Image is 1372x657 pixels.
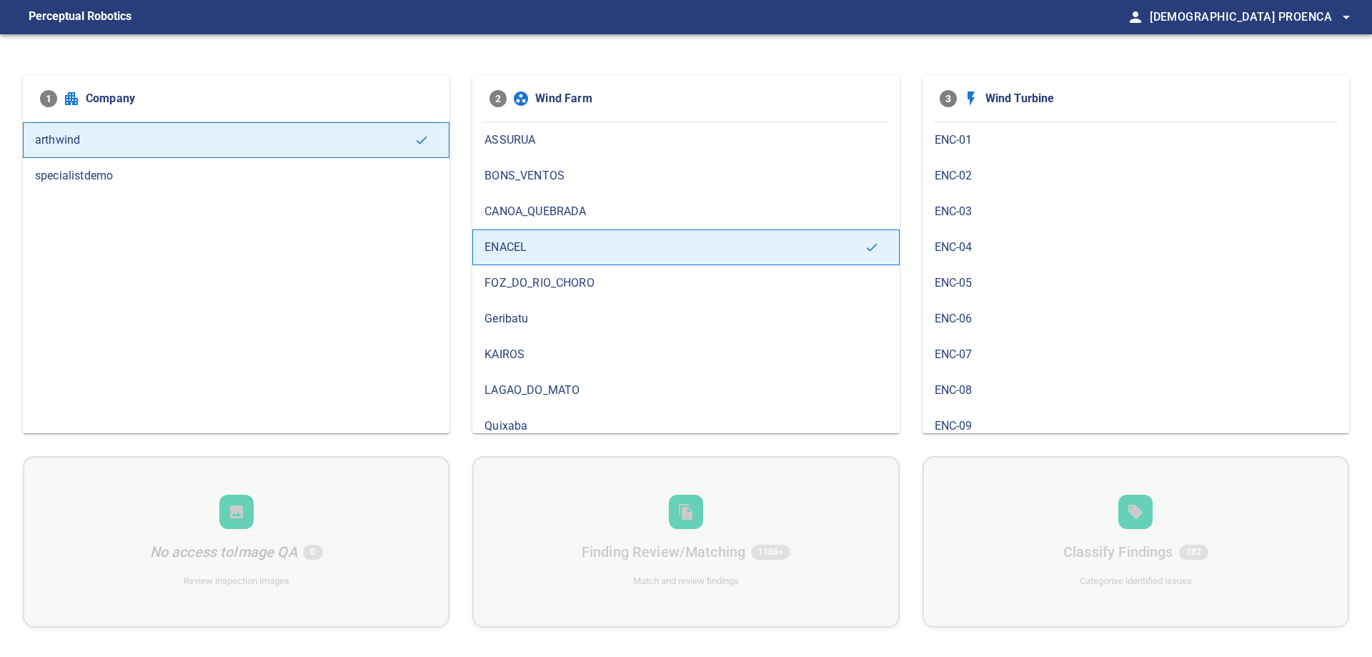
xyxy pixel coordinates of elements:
[935,418,1337,435] span: ENC-09
[935,203,1337,220] span: ENC-03
[484,382,887,399] span: LAGAO_DO_MATO
[489,90,507,107] span: 2
[23,158,449,194] div: specialistdemo
[484,132,887,149] span: ASSURUA
[923,229,1349,265] div: ENC-04
[472,158,899,194] div: BONS_VENTOS
[1338,9,1355,26] span: arrow_drop_down
[484,275,887,292] span: FOZ_DO_RIO_CHORO
[923,337,1349,372] div: ENC-07
[935,346,1337,363] span: ENC-07
[923,265,1349,301] div: ENC-05
[472,372,899,408] div: LAGAO_DO_MATO
[935,167,1337,184] span: ENC-02
[472,408,899,444] div: Quixaba
[484,418,887,435] span: Quixaba
[484,346,887,363] span: KAIROS
[535,90,882,107] span: Wind Farm
[1144,3,1355,31] button: [DEMOGRAPHIC_DATA] Proenca
[985,90,1332,107] span: Wind Turbine
[923,408,1349,444] div: ENC-09
[472,337,899,372] div: KAIROS
[484,203,887,220] span: CANOA_QUEBRADA
[472,301,899,337] div: Geribatu
[935,132,1337,149] span: ENC-01
[923,301,1349,337] div: ENC-06
[484,239,864,256] span: ENACEL
[35,132,414,149] span: arthwind
[923,194,1349,229] div: ENC-03
[472,194,899,229] div: CANOA_QUEBRADA
[472,122,899,158] div: ASSURUA
[935,310,1337,327] span: ENC-06
[940,90,957,107] span: 3
[86,90,432,107] span: Company
[472,229,899,265] div: ENACEL
[923,122,1349,158] div: ENC-01
[484,167,887,184] span: BONS_VENTOS
[923,158,1349,194] div: ENC-02
[935,382,1337,399] span: ENC-08
[29,6,131,29] figcaption: Perceptual Robotics
[472,265,899,301] div: FOZ_DO_RIO_CHORO
[23,122,449,158] div: arthwind
[1150,7,1355,27] span: [DEMOGRAPHIC_DATA] Proenca
[923,372,1349,408] div: ENC-08
[1127,9,1144,26] span: person
[484,310,887,327] span: Geribatu
[40,90,57,107] span: 1
[935,239,1337,256] span: ENC-04
[35,167,437,184] span: specialistdemo
[935,275,1337,292] span: ENC-05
